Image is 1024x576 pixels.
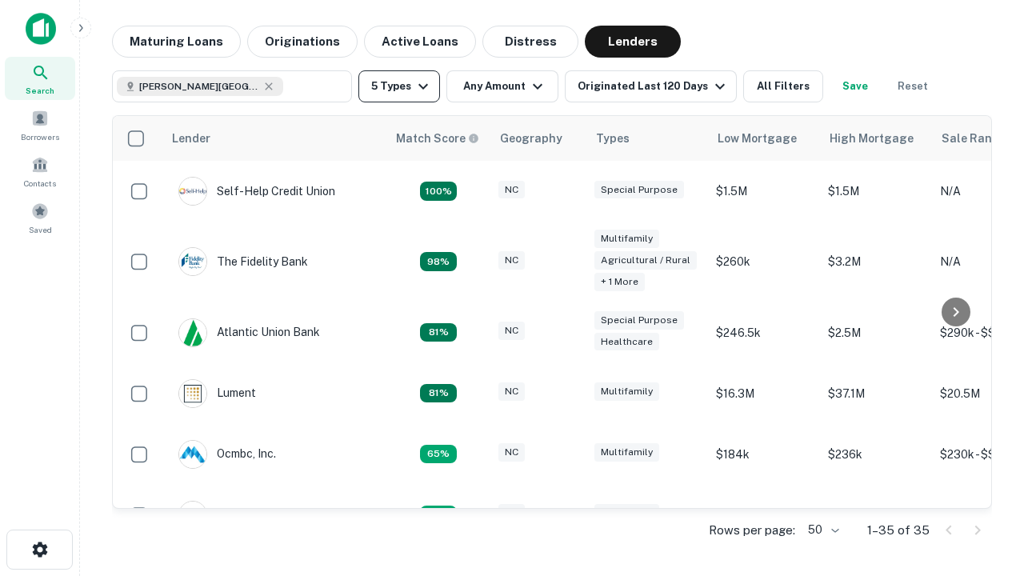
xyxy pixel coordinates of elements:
[830,70,881,102] button: Save your search to get updates of matches that match your search criteria.
[498,251,525,270] div: NC
[420,506,457,525] div: Matching Properties: 4, hasApolloMatch: undefined
[820,222,932,302] td: $3.2M
[5,57,75,100] a: Search
[420,384,457,403] div: Matching Properties: 5, hasApolloMatch: undefined
[178,318,320,347] div: Atlantic Union Bank
[482,26,578,58] button: Distress
[708,222,820,302] td: $260k
[179,248,206,275] img: picture
[358,70,440,102] button: 5 Types
[708,116,820,161] th: Low Mortgage
[708,161,820,222] td: $1.5M
[420,252,457,271] div: Matching Properties: 6, hasApolloMatch: undefined
[178,440,276,469] div: Ocmbc, Inc.
[586,116,708,161] th: Types
[887,70,938,102] button: Reset
[29,223,52,236] span: Saved
[708,424,820,485] td: $184k
[820,424,932,485] td: $236k
[820,161,932,222] td: $1.5M
[594,443,659,462] div: Multifamily
[420,323,457,342] div: Matching Properties: 5, hasApolloMatch: undefined
[498,322,525,340] div: NC
[386,116,490,161] th: Capitalize uses an advanced AI algorithm to match your search with the best lender. The match sco...
[498,382,525,401] div: NC
[420,445,457,464] div: Matching Properties: 4, hasApolloMatch: undefined
[5,196,75,239] a: Saved
[178,379,256,408] div: Lument
[179,319,206,346] img: picture
[5,150,75,193] a: Contacts
[162,116,386,161] th: Lender
[594,230,659,248] div: Multifamily
[594,333,659,351] div: Healthcare
[830,129,914,148] div: High Mortgage
[247,26,358,58] button: Originations
[585,26,681,58] button: Lenders
[867,521,930,540] p: 1–35 of 35
[364,26,476,58] button: Active Loans
[709,521,795,540] p: Rows per page:
[578,77,730,96] div: Originated Last 120 Days
[26,84,54,97] span: Search
[179,178,206,205] img: picture
[500,129,562,148] div: Geography
[596,129,630,148] div: Types
[708,363,820,424] td: $16.3M
[178,501,360,530] div: Pinnacle Financial Partners
[179,441,206,468] img: picture
[178,177,335,206] div: Self-help Credit Union
[820,302,932,363] td: $2.5M
[5,103,75,146] a: Borrowers
[172,129,210,148] div: Lender
[594,504,659,522] div: Multifamily
[820,485,932,546] td: $2M
[396,130,479,147] div: Capitalize uses an advanced AI algorithm to match your search with the best lender. The match sco...
[743,70,823,102] button: All Filters
[498,181,525,199] div: NC
[396,130,476,147] h6: Match Score
[802,518,842,542] div: 50
[594,382,659,401] div: Multifamily
[594,273,645,291] div: + 1 more
[565,70,737,102] button: Originated Last 120 Days
[944,448,1024,525] iframe: Chat Widget
[420,182,457,201] div: Matching Properties: 11, hasApolloMatch: undefined
[820,363,932,424] td: $37.1M
[718,129,797,148] div: Low Mortgage
[490,116,586,161] th: Geography
[498,443,525,462] div: NC
[446,70,558,102] button: Any Amount
[820,116,932,161] th: High Mortgage
[594,251,697,270] div: Agricultural / Rural
[24,177,56,190] span: Contacts
[498,504,525,522] div: NC
[26,13,56,45] img: capitalize-icon.png
[708,302,820,363] td: $246.5k
[139,79,259,94] span: [PERSON_NAME][GEOGRAPHIC_DATA], [GEOGRAPHIC_DATA]
[179,502,206,529] img: picture
[179,380,206,407] img: picture
[112,26,241,58] button: Maturing Loans
[21,130,59,143] span: Borrowers
[594,311,684,330] div: Special Purpose
[708,485,820,546] td: $130k
[594,181,684,199] div: Special Purpose
[178,247,308,276] div: The Fidelity Bank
